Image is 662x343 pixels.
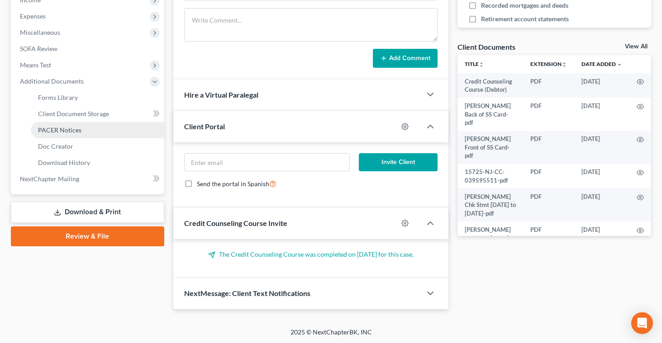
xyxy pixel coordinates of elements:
[31,138,164,155] a: Doc Creator
[197,180,269,188] span: Send the portal in Spanish
[20,28,60,36] span: Miscellaneous
[457,42,515,52] div: Client Documents
[574,221,629,254] td: [DATE]
[359,153,437,171] button: Invite Client
[465,61,484,67] a: Titleunfold_more
[457,164,523,189] td: 15725-NJ-CC-039595511-pdf
[38,142,73,150] span: Doc Creator
[523,188,574,221] td: PDF
[11,202,164,223] a: Download & Print
[631,312,653,334] div: Open Intercom Messenger
[20,61,51,69] span: Means Test
[457,188,523,221] td: [PERSON_NAME] Chk Stmt [DATE] to [DATE]-pdf
[184,122,225,131] span: Client Portal
[38,110,109,117] span: Client Document Storage
[31,122,164,138] a: PACER Notices
[38,94,78,101] span: Forms Library
[523,164,574,189] td: PDF
[625,43,648,50] a: View All
[457,98,523,131] td: [PERSON_NAME] Back of SS Card-pdf
[38,159,90,166] span: Download History
[562,62,567,67] i: unfold_more
[530,61,567,67] a: Extensionunfold_more
[523,98,574,131] td: PDF
[457,131,523,164] td: [PERSON_NAME] Front of SS Card-pdf
[373,49,438,68] button: Add Comment
[457,73,523,98] td: Credit Counseling Course (Debtor)
[523,131,574,164] td: PDF
[20,45,57,52] span: SOFA Review
[617,62,622,67] i: expand_more
[20,77,84,85] span: Additional Documents
[523,73,574,98] td: PDF
[457,221,523,254] td: [PERSON_NAME] Chk Stmt [DATE] to [DATE]-pdf
[20,12,46,20] span: Expenses
[11,226,164,246] a: Review & File
[31,89,164,106] a: Forms Library
[574,164,629,189] td: [DATE]
[20,175,79,183] span: NextChapter Mailing
[479,62,484,67] i: unfold_more
[574,188,629,221] td: [DATE]
[574,73,629,98] td: [DATE]
[185,154,350,171] input: Enter email
[13,41,164,57] a: SOFA Review
[481,14,569,23] span: Retirement account statements
[574,131,629,164] td: [DATE]
[38,126,81,134] span: PACER Notices
[523,221,574,254] td: PDF
[581,61,622,67] a: Date Added expand_more
[13,171,164,187] a: NextChapter Mailing
[481,1,568,10] span: Recorded mortgages and deeds
[574,98,629,131] td: [DATE]
[31,106,164,122] a: Client Document Storage
[31,155,164,171] a: Download History
[184,289,310,297] span: NextMessage: Client Text Notifications
[184,90,258,99] span: Hire a Virtual Paralegal
[184,219,287,227] span: Credit Counseling Course Invite
[184,250,438,259] p: The Credit Counseling Course was completed on [DATE] for this case.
